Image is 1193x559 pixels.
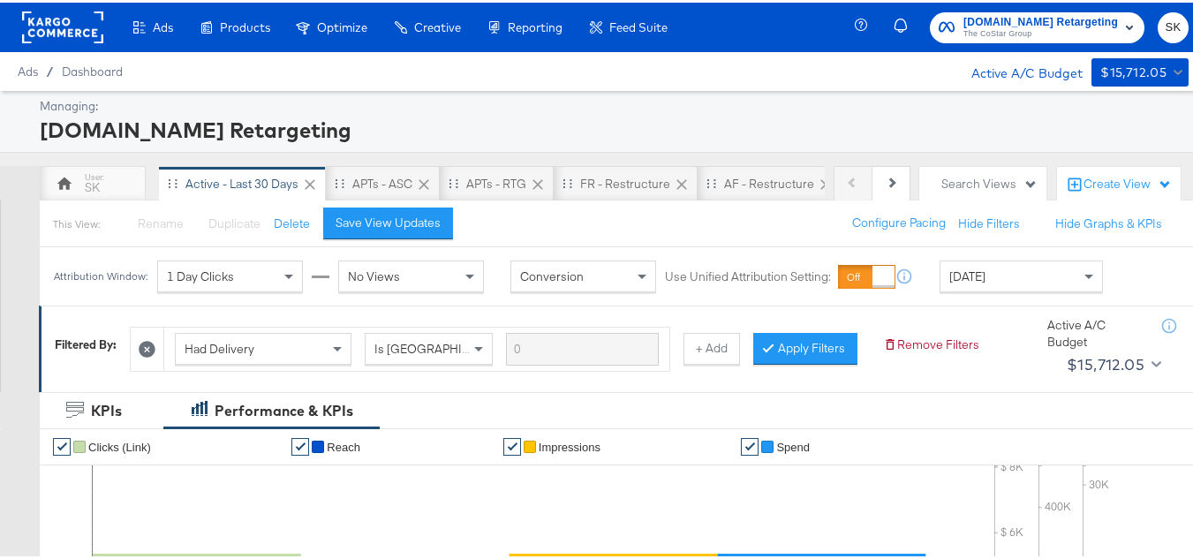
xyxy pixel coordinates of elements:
[706,176,716,185] div: Drag to reorder tab
[168,176,177,185] div: Drag to reorder tab
[138,213,184,229] span: Rename
[1060,348,1165,376] button: $15,712.05
[563,176,572,185] div: Drag to reorder tab
[88,438,151,451] span: Clicks (Link)
[85,177,100,193] div: SK
[317,18,367,32] span: Optimize
[38,62,62,76] span: /
[609,18,668,32] span: Feed Suite
[506,330,659,363] input: Enter a search term
[753,330,857,362] button: Apply Filters
[539,438,600,451] span: Impressions
[963,25,1118,39] span: The CoStar Group
[215,398,353,419] div: Performance & KPIs
[776,438,810,451] span: Spend
[1158,10,1189,41] button: SK
[62,62,123,76] a: Dashboard
[414,18,461,32] span: Creative
[18,62,38,76] span: Ads
[449,176,458,185] div: Drag to reorder tab
[185,338,254,354] span: Had Delivery
[503,435,521,453] a: ✔
[963,11,1118,29] span: [DOMAIN_NAME] Retargeting
[374,338,510,354] span: Is [GEOGRAPHIC_DATA]
[1047,314,1144,347] div: Active A/C Budget
[335,176,344,185] div: Drag to reorder tab
[53,435,71,453] a: ✔
[53,268,148,280] div: Attribution Window:
[930,10,1144,41] button: [DOMAIN_NAME] RetargetingThe CoStar Group
[348,266,400,282] span: No Views
[336,212,441,229] div: Save View Updates
[958,213,1020,230] button: Hide Filters
[1067,349,1144,375] div: $15,712.05
[883,334,979,351] button: Remove Filters
[153,18,173,32] span: Ads
[352,173,412,190] div: APTs - ASC
[949,266,985,282] span: [DATE]
[520,266,584,282] span: Conversion
[40,112,1184,142] div: [DOMAIN_NAME] Retargeting
[167,266,234,282] span: 1 Day Clicks
[91,398,122,419] div: KPIs
[508,18,563,32] span: Reporting
[185,173,298,190] div: Active - Last 30 Days
[220,18,270,32] span: Products
[953,56,1083,82] div: Active A/C Budget
[1165,15,1182,35] span: SK
[941,173,1038,190] div: Search Views
[327,438,360,451] span: Reach
[323,205,453,237] button: Save View Updates
[741,435,759,453] a: ✔
[291,435,309,453] a: ✔
[208,213,260,229] span: Duplicate
[1091,56,1189,84] button: $15,712.05
[40,95,1184,112] div: Managing:
[665,266,831,283] label: Use Unified Attribution Setting:
[1100,59,1167,81] div: $15,712.05
[53,215,100,229] div: This View:
[724,173,814,190] div: AF - Restructure
[274,213,310,230] button: Delete
[683,330,740,362] button: + Add
[840,205,958,237] button: Configure Pacing
[466,173,526,190] div: APTs - RTG
[1084,173,1172,191] div: Create View
[1055,213,1162,230] button: Hide Graphs & KPIs
[55,334,117,351] div: Filtered By:
[580,173,670,190] div: FR - Restructure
